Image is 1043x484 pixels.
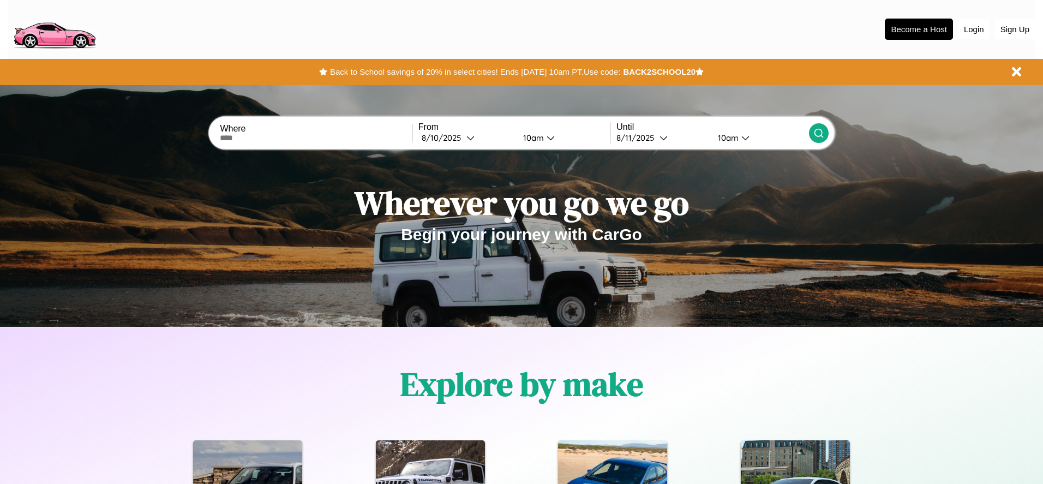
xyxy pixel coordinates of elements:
h1: Explore by make [400,362,643,407]
label: From [418,122,610,132]
label: Until [616,122,808,132]
div: 8 / 10 / 2025 [422,133,466,143]
button: Login [958,19,990,39]
button: 10am [709,132,808,144]
label: Where [220,124,412,134]
img: logo [8,5,100,51]
div: 10am [712,133,741,143]
div: 10am [518,133,547,143]
button: Back to School savings of 20% in select cities! Ends [DATE] 10am PT.Use code: [327,64,623,80]
button: Sign Up [995,19,1035,39]
button: 10am [514,132,610,144]
div: 8 / 11 / 2025 [616,133,660,143]
button: Become a Host [885,19,953,40]
b: BACK2SCHOOL20 [623,67,696,76]
button: 8/10/2025 [418,132,514,144]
